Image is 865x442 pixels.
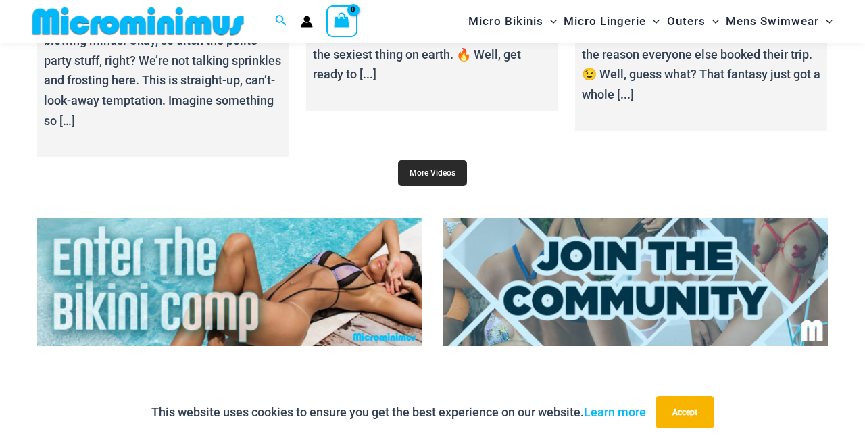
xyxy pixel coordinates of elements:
a: Search icon link [275,13,287,30]
a: Learn more [584,405,646,419]
a: Account icon link [301,16,313,28]
span: Micro Bikinis [468,4,543,39]
a: More Videos [398,160,467,186]
span: Micro Lingerie [564,4,646,39]
span: Menu Toggle [706,4,719,39]
nav: Site Navigation [463,2,838,41]
img: MM SHOP LOGO FLAT [27,6,249,36]
a: View Shopping Cart, empty [326,5,357,36]
a: Micro BikinisMenu ToggleMenu Toggle [465,4,560,39]
img: Join Community 2 [443,218,828,346]
img: Enter Bikini Comp [37,218,422,346]
span: Menu Toggle [819,4,833,39]
span: Menu Toggle [646,4,660,39]
span: Mens Swimwear [726,4,819,39]
a: Micro LingerieMenu ToggleMenu Toggle [560,4,663,39]
button: Accept [656,396,714,428]
a: OutersMenu ToggleMenu Toggle [664,4,722,39]
span: Outers [667,4,706,39]
a: Mens SwimwearMenu ToggleMenu Toggle [722,4,836,39]
span: Menu Toggle [543,4,557,39]
p: This website uses cookies to ensure you get the best experience on our website. [151,402,646,422]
